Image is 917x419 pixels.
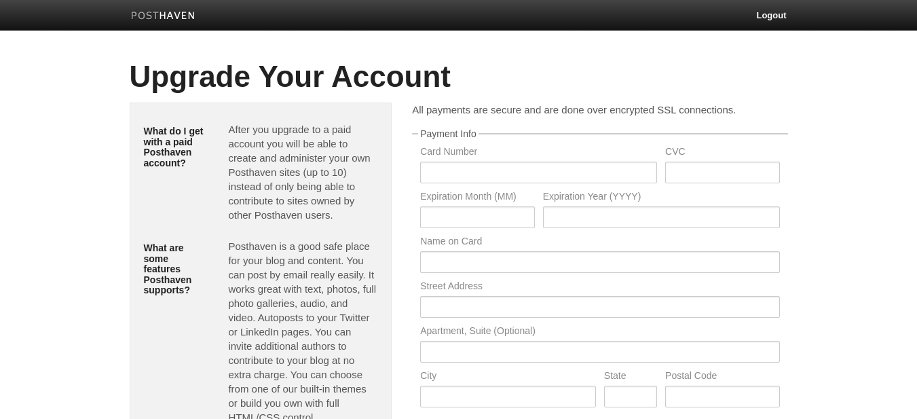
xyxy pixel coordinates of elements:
[543,192,780,204] label: Expiration Year (YYYY)
[420,192,534,204] label: Expiration Month (MM)
[418,129,479,139] legend: Payment Info
[130,60,788,93] h1: Upgrade Your Account
[144,243,208,295] h5: What are some features Posthaven supports?
[420,371,596,384] label: City
[228,122,377,222] p: After you upgrade to a paid account you will be able to create and administer your own Posthaven ...
[420,326,779,339] label: Apartment, Suite (Optional)
[420,147,657,160] label: Card Number
[665,147,779,160] label: CVC
[412,103,787,117] p: All payments are secure and are done over encrypted SSL connections.
[665,371,779,384] label: Postal Code
[131,12,195,22] img: Posthaven-bar
[144,126,208,168] h5: What do I get with a paid Posthaven account?
[604,371,657,384] label: State
[420,236,779,249] label: Name on Card
[420,281,779,294] label: Street Address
